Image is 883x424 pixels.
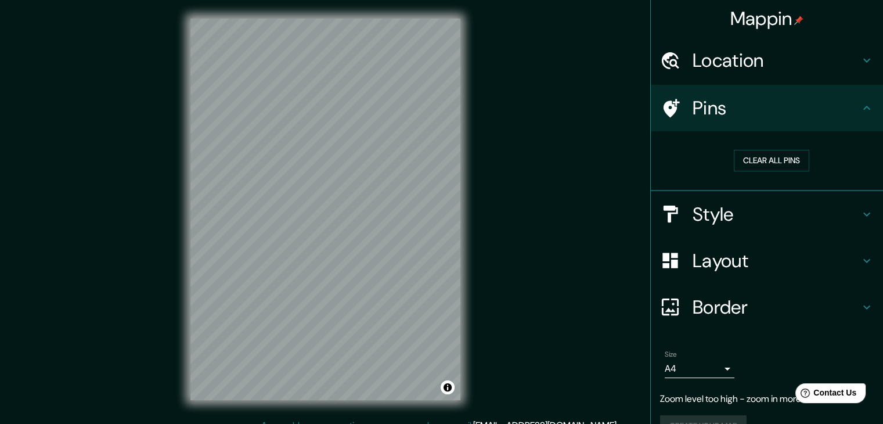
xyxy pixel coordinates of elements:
h4: Location [693,49,860,72]
h4: Mappin [730,7,804,30]
div: Layout [651,238,883,284]
div: A4 [665,360,734,378]
canvas: Map [190,19,460,400]
label: Size [665,349,677,359]
p: Zoom level too high - zoom in more [660,392,874,406]
div: Style [651,191,883,238]
div: Pins [651,85,883,131]
button: Clear all pins [734,150,809,171]
h4: Border [693,296,860,319]
button: Toggle attribution [441,380,455,394]
h4: Style [693,203,860,226]
img: pin-icon.png [794,16,803,25]
div: Border [651,284,883,330]
h4: Layout [693,249,860,272]
h4: Pins [693,96,860,120]
div: Location [651,37,883,84]
iframe: Help widget launcher [780,379,870,411]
